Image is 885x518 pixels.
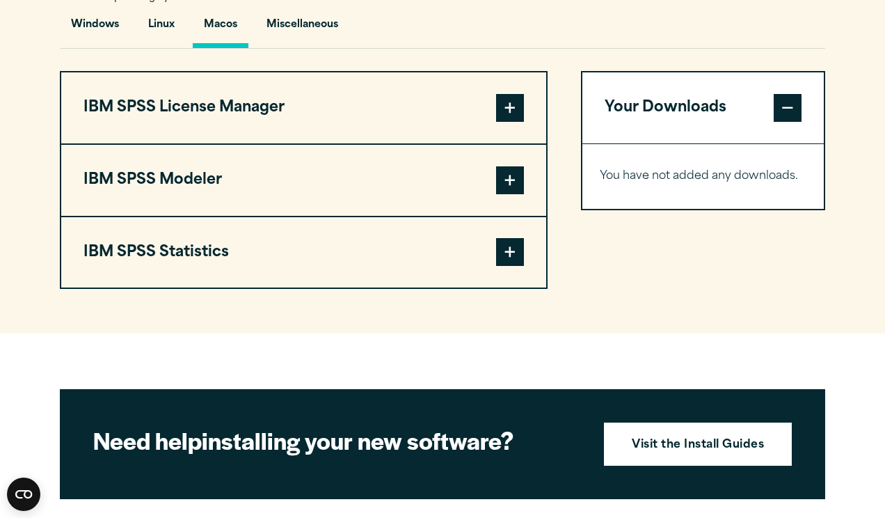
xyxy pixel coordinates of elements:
[193,8,248,48] button: Macos
[93,423,202,457] strong: Need help
[93,425,580,456] h2: installing your new software?
[255,8,349,48] button: Miscellaneous
[61,217,546,288] button: IBM SPSS Statistics
[632,437,764,455] strong: Visit the Install Guides
[137,8,186,48] button: Linux
[60,8,130,48] button: Windows
[582,72,824,143] button: Your Downloads
[7,478,40,511] button: Open CMP widget
[61,72,546,143] button: IBM SPSS License Manager
[600,166,806,187] p: You have not added any downloads.
[582,143,824,209] div: Your Downloads
[604,423,792,466] a: Visit the Install Guides
[61,145,546,216] button: IBM SPSS Modeler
